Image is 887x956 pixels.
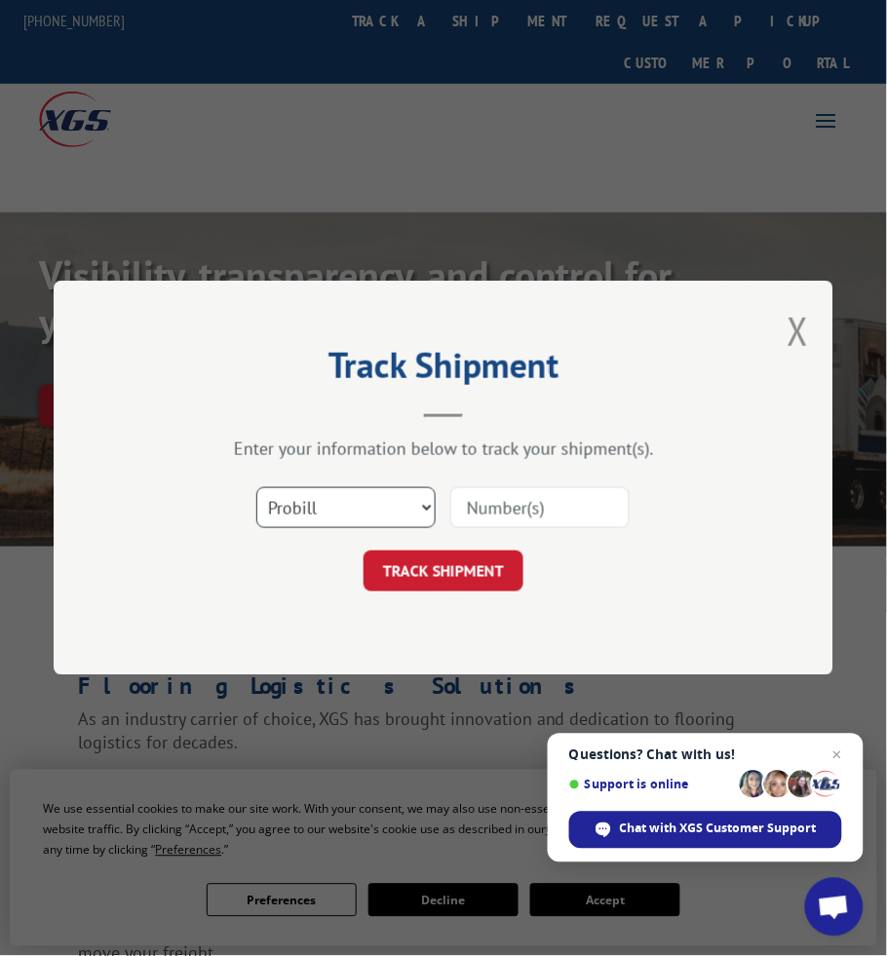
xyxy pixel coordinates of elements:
div: Chat with XGS Customer Support [569,812,842,849]
span: Questions? Chat with us! [569,747,842,763]
input: Number(s) [450,487,630,528]
div: Open chat [805,878,864,937]
button: Close modal [788,305,809,357]
button: TRACK SHIPMENT [364,551,523,592]
span: Chat with XGS Customer Support [620,821,817,838]
span: Close chat [826,744,849,767]
div: Enter your information below to track your shipment(s). [151,438,736,460]
h2: Track Shipment [151,352,736,389]
span: Support is online [569,778,733,792]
